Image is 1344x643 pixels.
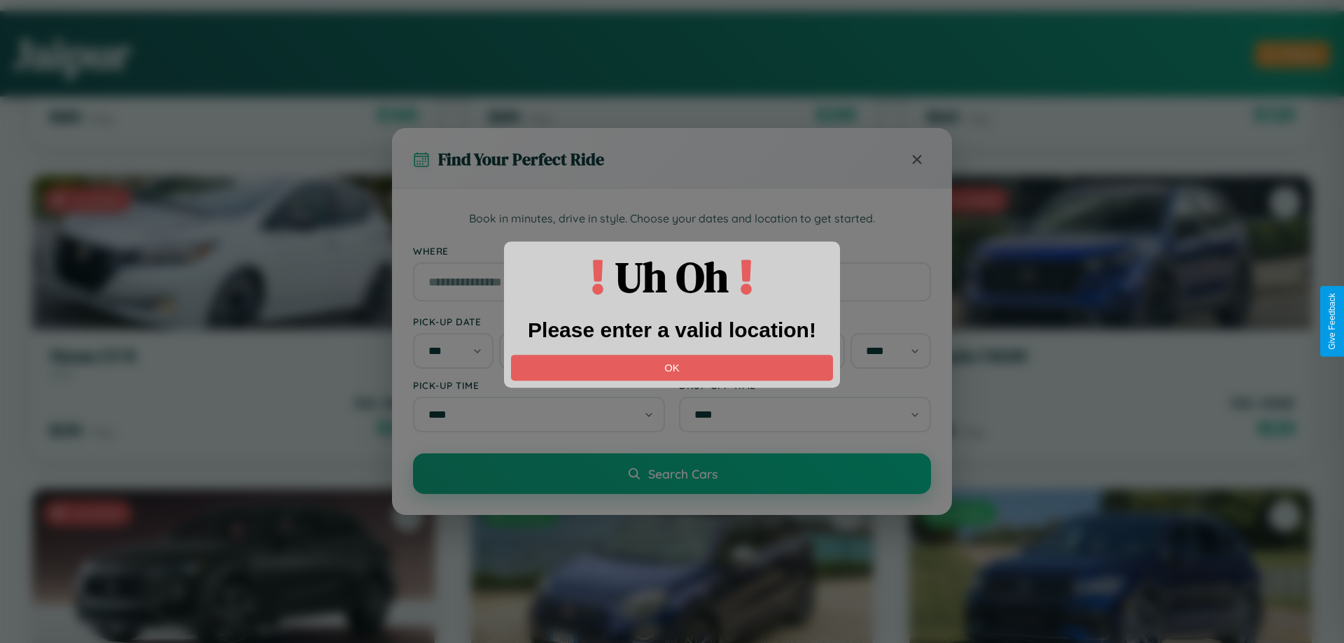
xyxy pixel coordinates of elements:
[413,316,665,327] label: Pick-up Date
[648,466,717,481] span: Search Cars
[413,379,665,391] label: Pick-up Time
[413,210,931,228] p: Book in minutes, drive in style. Choose your dates and location to get started.
[679,316,931,327] label: Drop-off Date
[438,148,604,171] h3: Find Your Perfect Ride
[413,245,931,257] label: Where
[679,379,931,391] label: Drop-off Time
